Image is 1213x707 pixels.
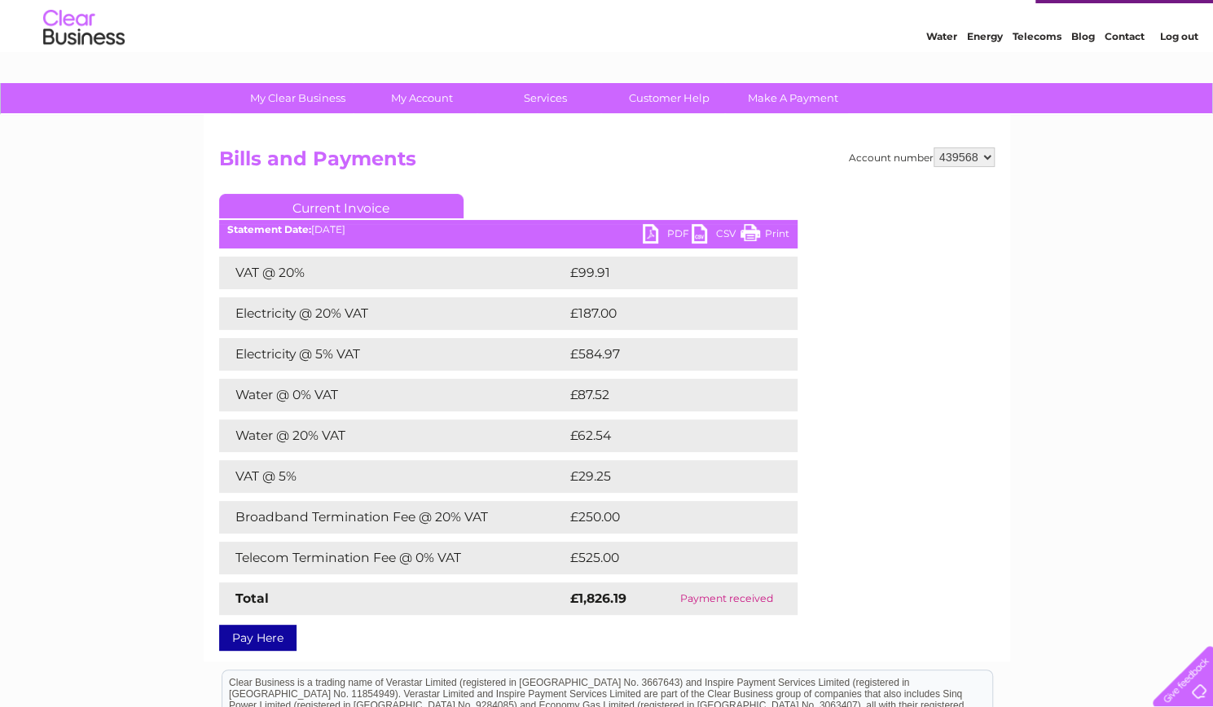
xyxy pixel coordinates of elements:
a: PDF [643,224,692,248]
td: VAT @ 20% [219,257,566,289]
a: Blog [1071,69,1095,81]
td: Telecom Termination Fee @ 0% VAT [219,542,566,574]
td: £584.97 [566,338,769,371]
a: My Clear Business [231,83,365,113]
a: Make A Payment [726,83,860,113]
img: logo.png [42,42,125,92]
td: VAT @ 5% [219,460,566,493]
a: Log out [1159,69,1198,81]
td: Water @ 0% VAT [219,379,566,411]
a: Energy [967,69,1003,81]
td: Payment received [656,582,797,615]
td: £29.25 [566,460,764,493]
a: Contact [1105,69,1145,81]
td: Water @ 20% VAT [219,419,566,452]
td: Electricity @ 20% VAT [219,297,566,330]
a: Services [478,83,613,113]
b: Statement Date: [227,223,311,235]
td: Electricity @ 5% VAT [219,338,566,371]
strong: Total [235,591,269,606]
td: £250.00 [566,501,769,534]
a: Telecoms [1013,69,1061,81]
a: Water [926,69,957,81]
td: £62.54 [566,419,764,452]
td: £99.91 [566,257,764,289]
a: My Account [354,83,489,113]
td: £187.00 [566,297,767,330]
div: [DATE] [219,224,798,235]
a: Pay Here [219,625,297,651]
h2: Bills and Payments [219,147,995,178]
td: £87.52 [566,379,763,411]
strong: £1,826.19 [570,591,626,606]
a: Customer Help [602,83,736,113]
div: Account number [849,147,995,167]
td: Broadband Termination Fee @ 20% VAT [219,501,566,534]
div: Clear Business is a trading name of Verastar Limited (registered in [GEOGRAPHIC_DATA] No. 3667643... [222,9,992,79]
td: £525.00 [566,542,769,574]
a: Print [741,224,789,248]
a: CSV [692,224,741,248]
a: Current Invoice [219,194,464,218]
a: 0333 014 3131 [906,8,1018,29]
